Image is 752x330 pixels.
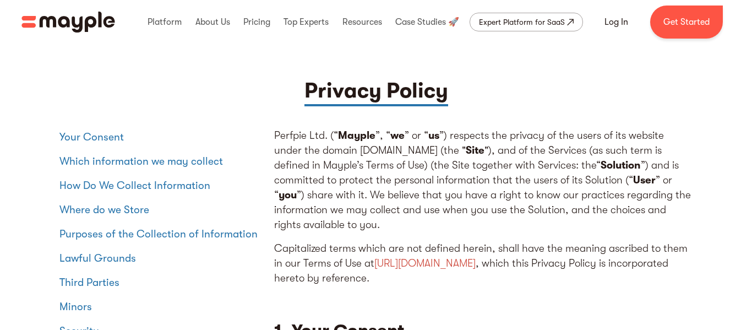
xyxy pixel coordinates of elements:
div: Platform [145,4,184,40]
a: Where do we Store [59,201,263,219]
div: Resources [340,4,385,40]
a: Your Consent [59,128,263,146]
div: Expert Platform for SaaS [479,15,565,29]
a: home [21,12,115,33]
strong: you [279,189,297,201]
p: Perfpie Ltd. (“ ”, “ ” or “ ”) respects the privacy of the users of its website under the domain ... [274,128,693,232]
strong: Site [466,144,484,156]
a: Third Parties [59,274,263,291]
strong: we [390,129,405,142]
div: About Us [193,4,233,40]
strong: Mayple [338,129,375,142]
strong: User [633,174,656,186]
a: Which information we may collect [59,153,263,170]
p: Capitalized terms which are not defined herein, shall have the meaning ascribed to them in our Te... [274,241,693,286]
a: Expert Platform for SaaS [470,13,583,31]
a: How Do We Collect Information [59,177,263,194]
strong: Privacy Policy [304,79,448,102]
a: Lawful Grounds [59,250,263,267]
a: Purposes of the Collection of Information [59,225,263,243]
a: Get Started [650,6,723,39]
strong: Solution [601,159,641,171]
div: Top Experts [281,4,331,40]
div: Pricing [241,4,273,40]
a: [URL][DOMAIN_NAME] [374,257,476,269]
a: Log In [591,9,641,35]
img: Mayple logo [21,12,115,33]
a: Minors [59,298,263,316]
strong: us [428,129,439,142]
